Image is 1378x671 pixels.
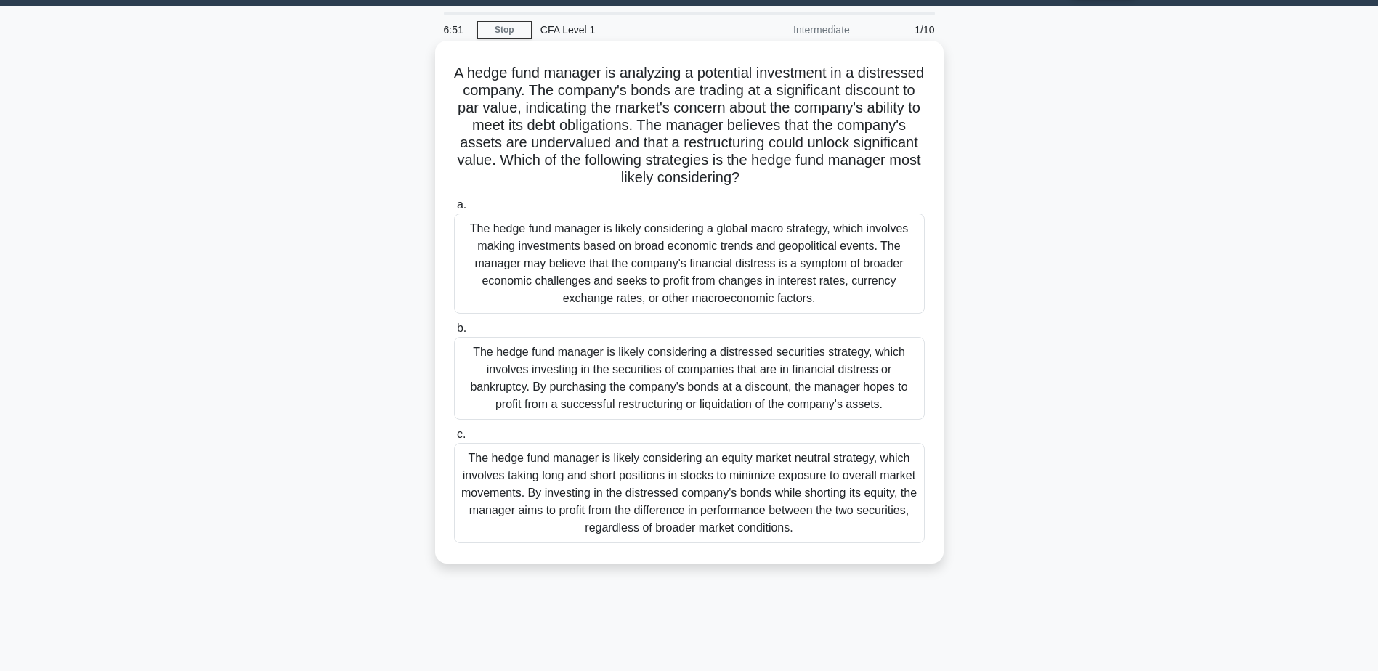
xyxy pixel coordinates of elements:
span: b. [457,322,466,334]
div: The hedge fund manager is likely considering a global macro strategy, which involves making inves... [454,213,925,314]
div: 6:51 [435,15,477,44]
h5: A hedge fund manager is analyzing a potential investment in a distressed company. The company's b... [453,64,926,187]
span: a. [457,198,466,211]
div: Intermediate [731,15,859,44]
span: c. [457,428,466,440]
div: The hedge fund manager is likely considering a distressed securities strategy, which involves inv... [454,337,925,420]
a: Stop [477,21,532,39]
div: 1/10 [859,15,944,44]
div: CFA Level 1 [532,15,731,44]
div: The hedge fund manager is likely considering an equity market neutral strategy, which involves ta... [454,443,925,543]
